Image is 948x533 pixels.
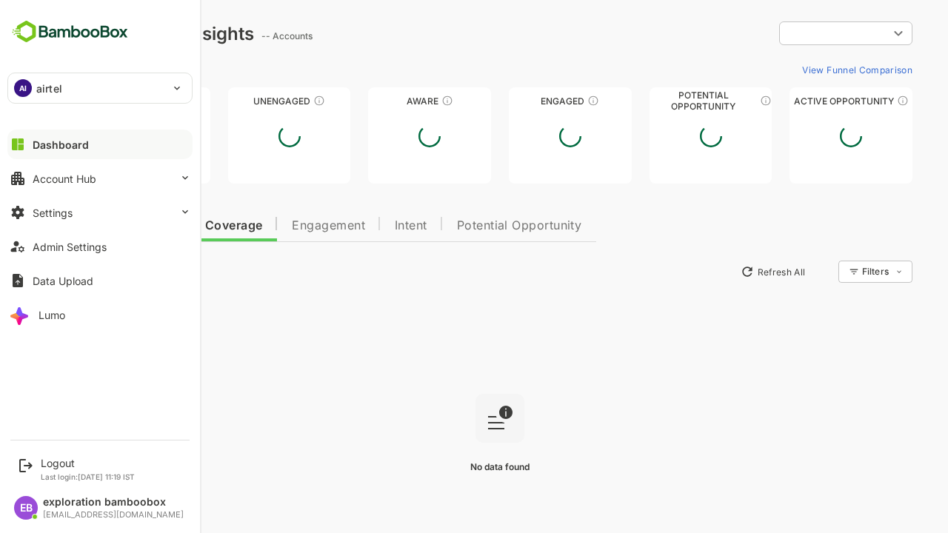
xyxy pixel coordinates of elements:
[744,58,861,81] button: View Funnel Comparison
[7,266,193,295] button: Data Upload
[41,457,135,469] div: Logout
[7,130,193,159] button: Dashboard
[343,220,375,232] span: Intent
[176,95,299,107] div: Unengaged
[33,275,93,287] div: Data Upload
[809,258,861,285] div: Filters
[240,220,313,232] span: Engagement
[36,258,144,285] button: New Insights
[14,79,32,97] div: AI
[50,220,210,232] span: Data Quality and Coverage
[7,232,193,261] button: Admin Settings
[682,260,760,284] button: Refresh All
[316,95,439,107] div: Aware
[7,198,193,227] button: Settings
[7,18,133,46] img: BambooboxFullLogoMark.5f36c76dfaba33ec1ec1367b70bb1252.svg
[7,300,193,329] button: Lumo
[33,172,96,185] div: Account Hub
[418,461,478,472] span: No data found
[39,309,65,321] div: Lumo
[33,207,73,219] div: Settings
[33,241,107,253] div: Admin Settings
[405,220,530,232] span: Potential Opportunity
[36,23,202,44] div: Dashboard Insights
[708,95,720,107] div: These accounts are MQAs and can be passed on to Inside Sales
[14,496,38,520] div: EB
[535,95,547,107] div: These accounts are warm, further nurturing would qualify them to MQAs
[598,95,721,107] div: Potential Opportunity
[261,95,273,107] div: These accounts have not shown enough engagement and need nurturing
[390,95,401,107] div: These accounts have just entered the buying cycle and need further nurturing
[43,510,184,520] div: [EMAIL_ADDRESS][DOMAIN_NAME]
[7,164,193,193] button: Account Hub
[43,496,184,509] div: exploration bamboobox
[810,266,837,277] div: Filters
[8,73,192,103] div: AIairtel
[845,95,857,107] div: These accounts have open opportunities which might be at any of the Sales Stages
[727,20,861,47] div: ​
[41,472,135,481] p: Last login: [DATE] 11:19 IST
[36,95,158,107] div: Unreached
[121,95,133,107] div: These accounts have not been engaged with for a defined time period
[36,81,62,96] p: airtel
[738,95,861,107] div: Active Opportunity
[457,95,580,107] div: Engaged
[33,138,89,151] div: Dashboard
[210,30,265,41] ag: -- Accounts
